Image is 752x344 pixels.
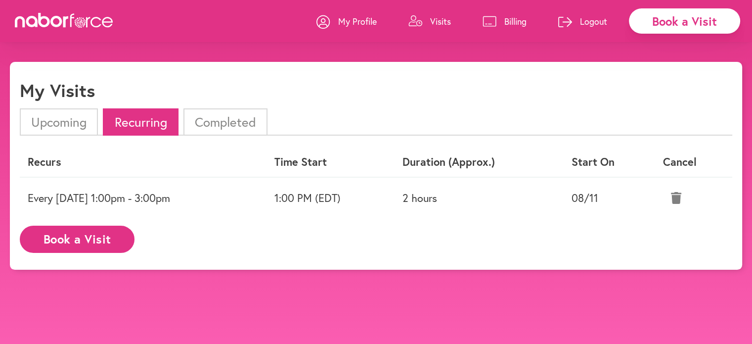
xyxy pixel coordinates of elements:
[20,108,98,136] li: Upcoming
[629,8,740,34] div: Book a Visit
[266,147,395,177] th: Time Start
[183,108,267,136] li: Completed
[20,177,266,218] td: Every [DATE] 1:00pm - 3:00pm
[316,6,377,36] a: My Profile
[395,177,564,218] td: 2 hours
[563,177,655,218] td: 08/11
[563,147,655,177] th: Start On
[338,15,377,27] p: My Profile
[20,80,95,101] h1: My Visits
[558,6,607,36] a: Logout
[580,15,607,27] p: Logout
[103,108,178,136] li: Recurring
[266,177,395,218] td: 1:00 PM (EDT)
[483,6,527,36] a: Billing
[20,147,266,177] th: Recurs
[20,233,134,243] a: Book a Visit
[408,6,451,36] a: Visits
[20,226,134,253] button: Book a Visit
[430,15,451,27] p: Visits
[655,147,732,177] th: Cancel
[504,15,527,27] p: Billing
[395,147,564,177] th: Duration (Approx.)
